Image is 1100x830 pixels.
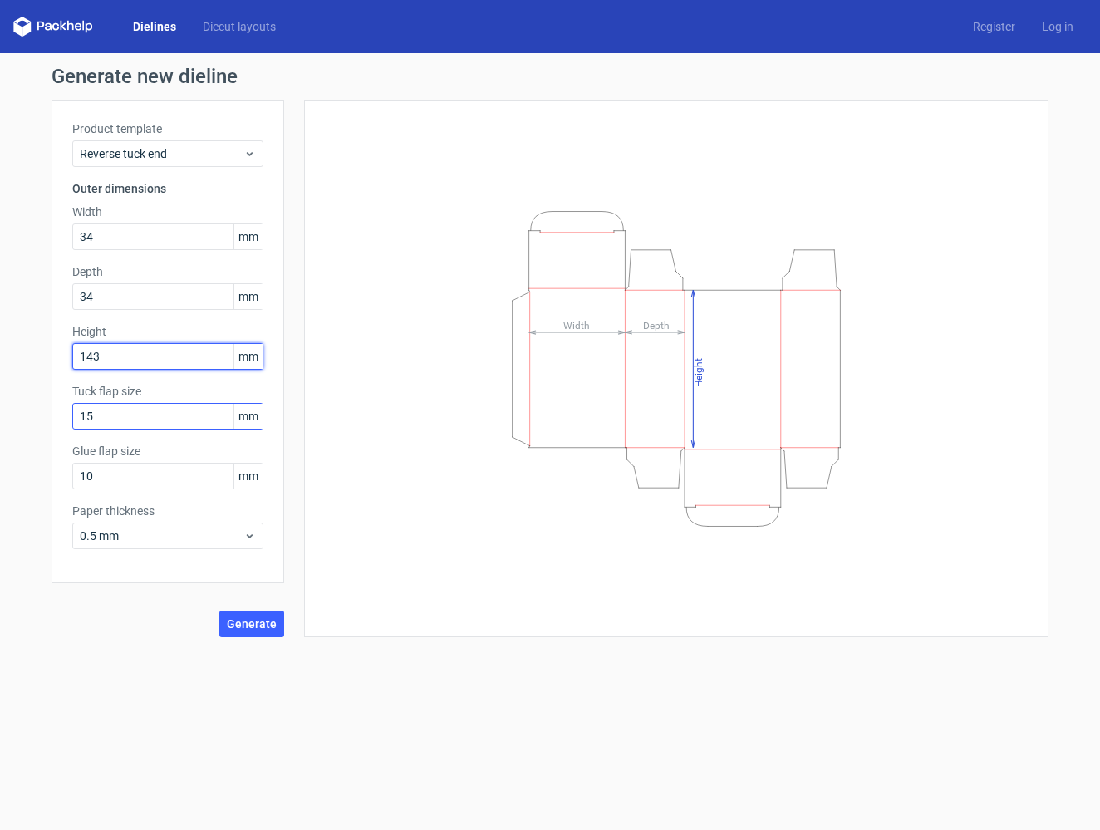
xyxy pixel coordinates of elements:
[219,611,284,637] button: Generate
[72,180,263,197] h3: Outer dimensions
[693,357,705,386] tspan: Height
[80,145,243,162] span: Reverse tuck end
[233,464,263,489] span: mm
[72,503,263,519] label: Paper thickness
[643,319,670,331] tspan: Depth
[72,383,263,400] label: Tuck flap size
[233,404,263,429] span: mm
[72,323,263,340] label: Height
[72,263,263,280] label: Depth
[233,224,263,249] span: mm
[72,443,263,459] label: Glue flap size
[189,18,289,35] a: Diecut layouts
[233,344,263,369] span: mm
[80,528,243,544] span: 0.5 mm
[233,284,263,309] span: mm
[120,18,189,35] a: Dielines
[72,120,263,137] label: Product template
[72,204,263,220] label: Width
[52,66,1048,86] h1: Generate new dieline
[960,18,1029,35] a: Register
[563,319,590,331] tspan: Width
[1029,18,1087,35] a: Log in
[227,618,277,630] span: Generate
